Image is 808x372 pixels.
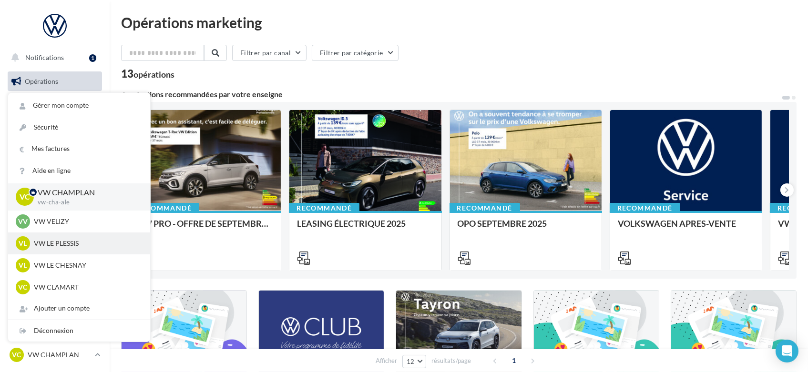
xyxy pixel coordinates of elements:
[121,90,781,98] div: 6 opérations recommandées par votre enseigne
[25,77,58,85] span: Opérations
[6,214,104,234] a: Calendrier
[34,217,139,226] p: VW VELIZY
[12,350,21,360] span: VC
[34,282,139,292] p: VW CLAMART
[506,353,522,368] span: 1
[133,70,174,79] div: opérations
[8,117,150,138] a: Sécurité
[312,45,399,61] button: Filtrer par catégorie
[297,219,433,238] div: LEASING ÉLECTRIQUE 2025
[8,346,102,364] a: VC VW CHAMPLAN
[19,261,27,270] span: VL
[376,356,397,365] span: Afficher
[38,198,135,207] p: vw-cha-ale
[121,15,797,30] div: Opérations marketing
[18,217,28,226] span: VV
[121,69,174,79] div: 13
[8,160,150,181] a: Aide en ligne
[402,355,427,368] button: 12
[450,203,520,213] div: Recommandé
[6,120,104,140] a: Visibilité en ligne
[28,350,91,360] p: VW CHAMPLAN
[19,282,28,292] span: VC
[38,187,135,198] p: VW CHAMPLAN
[289,203,359,213] div: Recommandé
[458,219,594,238] div: OPO SEPTEMBRE 2025
[6,167,104,187] a: Contacts
[431,356,471,365] span: résultats/page
[8,138,150,160] a: Mes factures
[137,219,273,238] div: VW PRO - OFFRE DE SEPTEMBRE 25
[8,320,150,342] div: Déconnexion
[129,203,199,213] div: Recommandé
[34,261,139,270] p: VW LE CHESNAY
[407,358,415,365] span: 12
[19,239,27,248] span: VL
[6,191,104,211] a: Médiathèque
[232,45,307,61] button: Filtrer par canal
[6,71,104,91] a: Opérations
[6,95,104,115] a: Boîte de réception99+
[8,95,150,116] a: Gérer mon compte
[6,238,104,266] a: PLV et print personnalisable
[20,191,30,202] span: VC
[610,203,680,213] div: Recommandé
[34,239,139,248] p: VW LE PLESSIS
[6,143,104,163] a: Campagnes
[618,219,754,238] div: VOLKSWAGEN APRES-VENTE
[89,54,96,62] div: 1
[25,53,64,61] span: Notifications
[776,340,798,362] div: Open Intercom Messenger
[6,48,100,68] button: Notifications 1
[6,270,104,298] a: Campagnes DataOnDemand
[8,298,150,319] div: Ajouter un compte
